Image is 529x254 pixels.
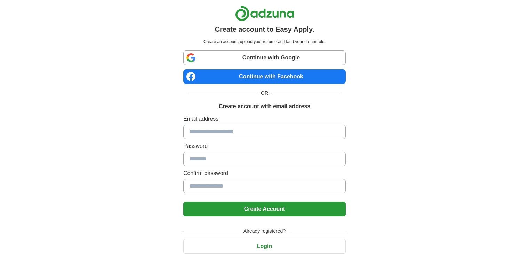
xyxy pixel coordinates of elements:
a: Continue with Google [183,50,346,65]
label: Confirm password [183,169,346,177]
label: Password [183,142,346,150]
img: Adzuna logo [235,6,294,21]
h1: Create account to Easy Apply. [215,24,314,34]
p: Create an account, upload your resume and land your dream role. [185,39,344,45]
button: Create Account [183,202,346,216]
span: Already registered? [239,228,290,235]
span: OR [257,89,272,97]
label: Email address [183,115,346,123]
h1: Create account with email address [219,102,310,111]
a: Continue with Facebook [183,69,346,84]
button: Login [183,239,346,254]
a: Login [183,243,346,249]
